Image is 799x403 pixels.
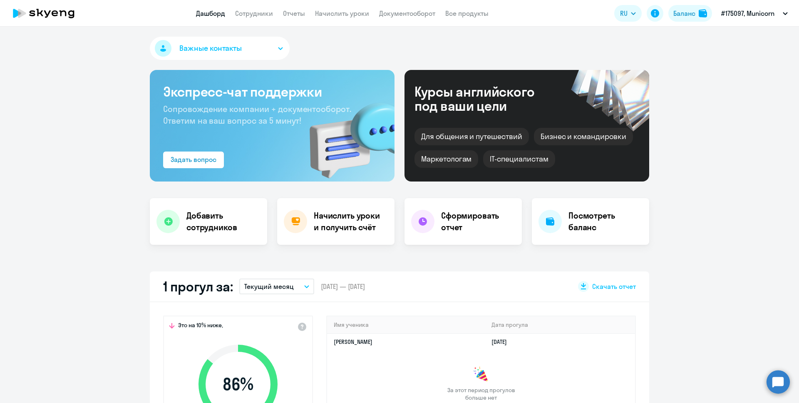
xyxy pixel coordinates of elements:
th: Имя ученика [327,316,485,333]
a: Дашборд [196,9,225,17]
span: Это на 10% ниже, [178,321,223,331]
a: Документооборот [379,9,435,17]
div: IT-специалистам [483,150,555,168]
h2: 1 прогул за: [163,278,233,295]
span: 86 % [190,374,286,394]
span: Скачать отчет [592,282,636,291]
div: Для общения и путешествий [414,128,529,145]
h4: Начислить уроки и получить счёт [314,210,386,233]
img: congrats [473,366,489,383]
th: Дата прогула [485,316,635,333]
button: Задать вопрос [163,152,224,168]
div: Маркетологам [414,150,478,168]
button: #175097, Municorn [717,3,792,23]
h4: Сформировать отчет [441,210,515,233]
div: Бизнес и командировки [534,128,633,145]
a: [DATE] [491,338,514,346]
img: bg-img [298,88,395,182]
p: Текущий месяц [244,281,294,291]
button: Балансbalance [668,5,712,22]
h3: Экспресс-чат поддержки [163,83,381,100]
div: Курсы английского под ваши цели [414,85,557,113]
h4: Посмотреть баланс [568,210,643,233]
div: Баланс [673,8,695,18]
span: Сопровождение компании + документооборот. Ответим на ваш вопрос за 5 минут! [163,104,351,126]
button: Текущий месяц [239,279,314,294]
span: [DATE] — [DATE] [321,282,365,291]
p: #175097, Municorn [721,8,774,18]
span: RU [620,8,628,18]
a: Сотрудники [235,9,273,17]
h4: Добавить сотрудников [186,210,261,233]
img: balance [699,9,707,17]
a: Начислить уроки [315,9,369,17]
button: Важные контакты [150,37,290,60]
span: За этот период прогулов больше нет [446,386,516,401]
a: Отчеты [283,9,305,17]
span: Важные контакты [179,43,242,54]
button: RU [614,5,642,22]
a: [PERSON_NAME] [334,338,372,346]
div: Задать вопрос [171,154,216,164]
a: Все продукты [445,9,489,17]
